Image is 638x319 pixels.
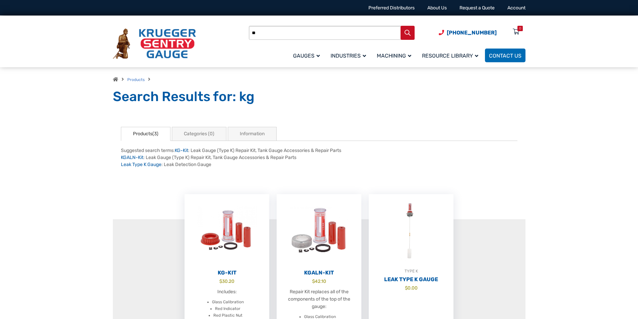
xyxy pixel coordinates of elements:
[228,127,277,141] a: Information
[519,26,521,31] div: 0
[377,53,411,59] span: Machining
[283,288,355,310] p: Repair Kit replaces all of the components of the top of the gauge:
[219,278,234,284] bdi: 30.20
[277,269,361,276] h2: KGALN-Kit
[185,194,269,268] img: KG-Kit
[175,148,188,153] a: KG-Kit
[289,48,327,63] a: Gauges
[485,49,525,62] a: Contact Us
[368,5,415,11] a: Preferred Distributors
[212,299,244,306] li: Glass Calibration
[405,285,408,291] span: $
[369,276,453,283] h2: Leak Type K Gauge
[507,5,525,11] a: Account
[459,5,495,11] a: Request a Quote
[219,278,222,284] span: $
[405,285,418,291] bdi: 0.00
[172,127,226,141] a: Categories (0)
[121,162,161,167] a: Leak Type K Gauge
[213,312,242,319] li: Red Plastic Nut
[369,194,453,268] img: Leak Detection Gauge
[121,127,170,141] a: Products(3)
[277,194,361,268] img: KGALN-Kit
[215,306,240,312] li: Red Indicator
[185,269,269,276] h2: KG-Kit
[369,268,453,274] div: TYPE K
[113,88,525,105] h1: Search Results for: kg
[121,147,517,168] div: Suggested search terms: : Leak Gauge (Type K) Repair Kit, Tank Gauge Accessories & Repair Parts :...
[191,288,263,296] p: Includes:
[327,48,373,63] a: Industries
[439,28,497,37] a: Phone Number (920) 434-8860
[293,53,320,59] span: Gauges
[113,28,196,59] img: Krueger Sentry Gauge
[121,155,143,160] a: KGALN-Kit
[312,278,315,284] span: $
[373,48,418,63] a: Machining
[489,53,521,59] span: Contact Us
[418,48,485,63] a: Resource Library
[422,53,478,59] span: Resource Library
[427,5,447,11] a: About Us
[331,53,366,59] span: Industries
[312,278,326,284] bdi: 42.10
[127,77,145,82] a: Products
[447,29,497,36] span: [PHONE_NUMBER]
